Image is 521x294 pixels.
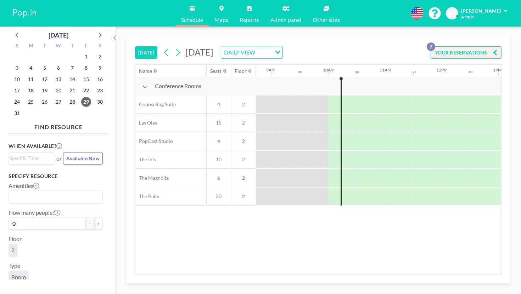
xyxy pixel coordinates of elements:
[323,67,335,73] div: 10AM
[12,97,22,107] span: Sunday, August 24, 2025
[9,182,39,189] label: Amenities
[10,154,51,162] input: Search for option
[9,235,22,242] label: Floor
[11,247,15,254] span: 2
[63,152,103,165] button: Available Now
[81,52,91,62] span: Friday, August 1, 2025
[223,48,257,57] span: DAILY VIEW
[95,52,105,62] span: Saturday, August 2, 2025
[9,262,20,269] label: Type
[411,70,416,74] div: 30
[40,63,50,73] span: Tuesday, August 5, 2025
[181,17,203,23] span: Schedule
[231,156,256,163] span: 2
[40,97,50,107] span: Tuesday, August 26, 2025
[81,86,91,96] span: Friday, August 22, 2025
[66,155,100,161] span: Available Now
[67,74,77,84] span: Thursday, August 14, 2025
[221,46,282,58] div: Search for option
[207,175,231,181] span: 6
[135,101,176,108] span: Counseling Suite
[26,86,36,96] span: Monday, August 18, 2025
[67,86,77,96] span: Thursday, August 21, 2025
[67,63,77,73] span: Thursday, August 7, 2025
[49,30,68,40] div: [DATE]
[139,68,152,74] div: Name
[231,120,256,126] span: 2
[231,138,256,144] span: 2
[26,74,36,84] span: Monday, August 11, 2025
[81,97,91,107] span: Friday, August 29, 2025
[207,120,231,126] span: 15
[207,138,231,144] span: 4
[207,156,231,163] span: 10
[185,47,213,57] span: [DATE]
[431,46,502,59] button: YOUR RESERVATIONS7
[313,17,340,23] span: Other sites
[93,42,107,51] div: S
[9,153,55,163] div: Search for option
[461,8,501,14] span: [PERSON_NAME]
[56,155,62,162] span: or
[468,70,472,74] div: 30
[12,74,22,84] span: Sunday, August 10, 2025
[67,97,77,107] span: Thursday, August 28, 2025
[95,97,105,107] span: Saturday, August 30, 2025
[436,67,448,73] div: 12PM
[54,74,63,84] span: Wednesday, August 13, 2025
[40,74,50,84] span: Tuesday, August 12, 2025
[257,48,271,57] input: Search for option
[266,67,275,73] div: 9AM
[54,63,63,73] span: Wednesday, August 6, 2025
[81,63,91,73] span: Friday, August 8, 2025
[235,68,247,74] div: Floor
[231,175,256,181] span: 2
[81,74,91,84] span: Friday, August 15, 2025
[493,67,502,73] div: 1PM
[24,42,38,51] div: M
[427,42,435,51] p: 7
[95,86,105,96] span: Saturday, August 23, 2025
[65,42,79,51] div: T
[95,63,105,73] span: Saturday, August 9, 2025
[11,6,38,21] img: organization-logo
[135,175,169,181] span: The Magnolia
[380,67,391,73] div: 11AM
[9,191,102,203] div: Search for option
[86,218,94,230] button: -
[461,14,474,19] span: Admin
[12,108,22,118] span: Sunday, August 31, 2025
[79,42,93,51] div: F
[38,42,52,51] div: T
[135,138,173,144] span: PopCast Studio
[231,101,256,108] span: 2
[10,42,24,51] div: S
[54,86,63,96] span: Wednesday, August 20, 2025
[210,68,222,74] div: Seats
[231,193,256,200] span: 2
[9,121,108,131] h4: FIND RESOURCE
[135,193,159,200] span: The Palm
[240,17,259,23] span: Reports
[207,193,231,200] span: 30
[12,86,22,96] span: Sunday, August 17, 2025
[214,17,228,23] span: Maps
[135,46,157,59] button: [DATE]
[12,63,22,73] span: Sunday, August 3, 2025
[135,156,156,163] span: The Ibis
[9,209,60,216] label: How many people?
[95,74,105,84] span: Saturday, August 16, 2025
[270,17,301,23] span: Admin panel
[26,63,36,73] span: Monday, August 4, 2025
[135,120,157,126] span: Las Olas
[40,86,50,96] span: Tuesday, August 19, 2025
[26,97,36,107] span: Monday, August 25, 2025
[52,42,66,51] div: W
[448,10,456,17] span: MP
[355,70,359,74] div: 30
[10,192,99,202] input: Search for option
[11,273,26,281] span: Room
[207,101,231,108] span: 4
[155,82,201,90] span: Conference Rooms
[9,173,103,179] h3: Specify resource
